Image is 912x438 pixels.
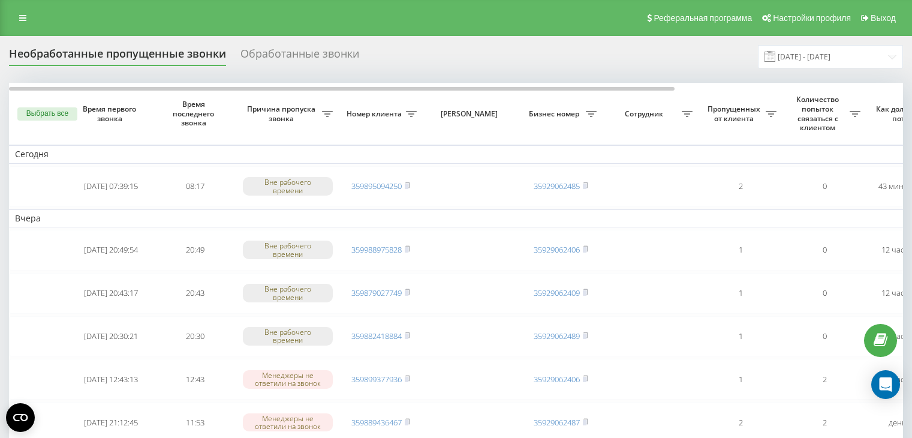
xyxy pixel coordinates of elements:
[79,104,143,123] span: Время первого звонка
[534,181,580,191] a: 35929062485
[351,287,402,298] a: 359879027749
[153,166,237,207] td: 08:17
[153,359,237,400] td: 12:43
[243,241,333,259] div: Вне рабочего времени
[534,287,580,298] a: 35929062409
[6,403,35,432] button: Open CMP widget
[153,230,237,271] td: 20:49
[782,166,866,207] td: 0
[782,359,866,400] td: 2
[788,95,850,132] span: Количество попыток связаться с клиентом
[153,273,237,314] td: 20:43
[699,316,782,357] td: 1
[243,370,333,388] div: Менеджеры не ответили на звонок
[782,273,866,314] td: 0
[699,230,782,271] td: 1
[773,13,851,23] span: Настройки профиля
[69,166,153,207] td: [DATE] 07:39:15
[351,374,402,385] a: 359899377936
[699,166,782,207] td: 2
[351,417,402,428] a: 359889436467
[699,359,782,400] td: 1
[534,417,580,428] a: 35929062487
[162,100,227,128] span: Время последнего звонка
[534,374,580,385] a: 35929062406
[351,244,402,255] a: 359988975828
[69,273,153,314] td: [DATE] 20:43:17
[345,109,406,119] span: Номер клиента
[243,104,322,123] span: Причина пропуска звонка
[240,47,359,66] div: Обработанные звонки
[654,13,752,23] span: Реферальная программа
[871,370,900,399] div: Open Intercom Messenger
[243,284,333,302] div: Вне рабочего времени
[69,316,153,357] td: [DATE] 20:30:21
[243,177,333,195] div: Вне рабочего времени
[69,230,153,271] td: [DATE] 20:49:54
[699,273,782,314] td: 1
[351,331,402,341] a: 359882418884
[609,109,682,119] span: Сотрудник
[351,181,402,191] a: 359895094250
[17,107,77,121] button: Выбрать все
[243,413,333,431] div: Менеджеры не ответили на звонок
[871,13,896,23] span: Выход
[243,327,333,345] div: Вне рабочего времени
[782,316,866,357] td: 0
[705,104,766,123] span: Пропущенных от клиента
[782,230,866,271] td: 0
[534,244,580,255] a: 35929062406
[69,359,153,400] td: [DATE] 12:43:13
[525,109,586,119] span: Бизнес номер
[153,316,237,357] td: 20:30
[534,331,580,341] a: 35929062489
[9,47,226,66] div: Необработанные пропущенные звонки
[433,109,508,119] span: [PERSON_NAME]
